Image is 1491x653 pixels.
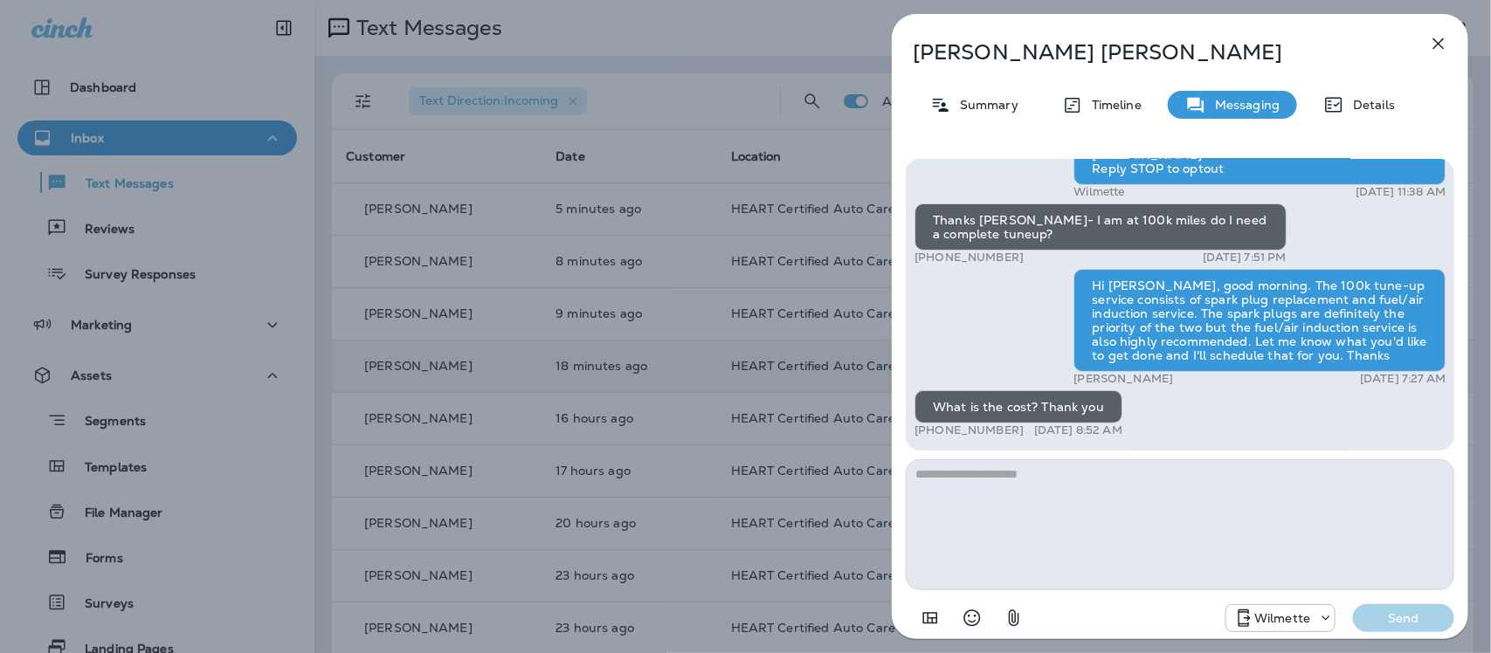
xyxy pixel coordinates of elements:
p: [PERSON_NAME] [PERSON_NAME] [913,40,1390,65]
p: [PHONE_NUMBER] [915,423,1024,437]
button: Add in a premade template [913,601,948,636]
p: [DATE] 7:27 AM [1360,372,1446,386]
p: [PHONE_NUMBER] [915,251,1024,265]
p: Summary [951,98,1018,112]
p: [DATE] 7:51 PM [1203,251,1287,265]
p: Timeline [1083,98,1142,112]
p: Wilmette [1254,611,1310,625]
p: [DATE] 8:52 AM [1034,423,1122,437]
div: Hi [PERSON_NAME], good morning. The 100k tune-up service consists of spark plug replacement and f... [1073,269,1446,372]
p: [PERSON_NAME] [1073,372,1173,386]
p: Messaging [1206,98,1280,112]
div: Thanks [PERSON_NAME]- I am at 100k miles do I need a complete tuneup? [915,203,1287,251]
div: +1 (847) 865-9557 [1226,608,1335,629]
p: Wilmette [1073,185,1124,199]
div: What is the cost? Thank you [915,390,1122,423]
p: [DATE] 11:38 AM [1356,185,1446,199]
button: Select an emoji [955,601,990,636]
p: Details [1344,98,1395,112]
